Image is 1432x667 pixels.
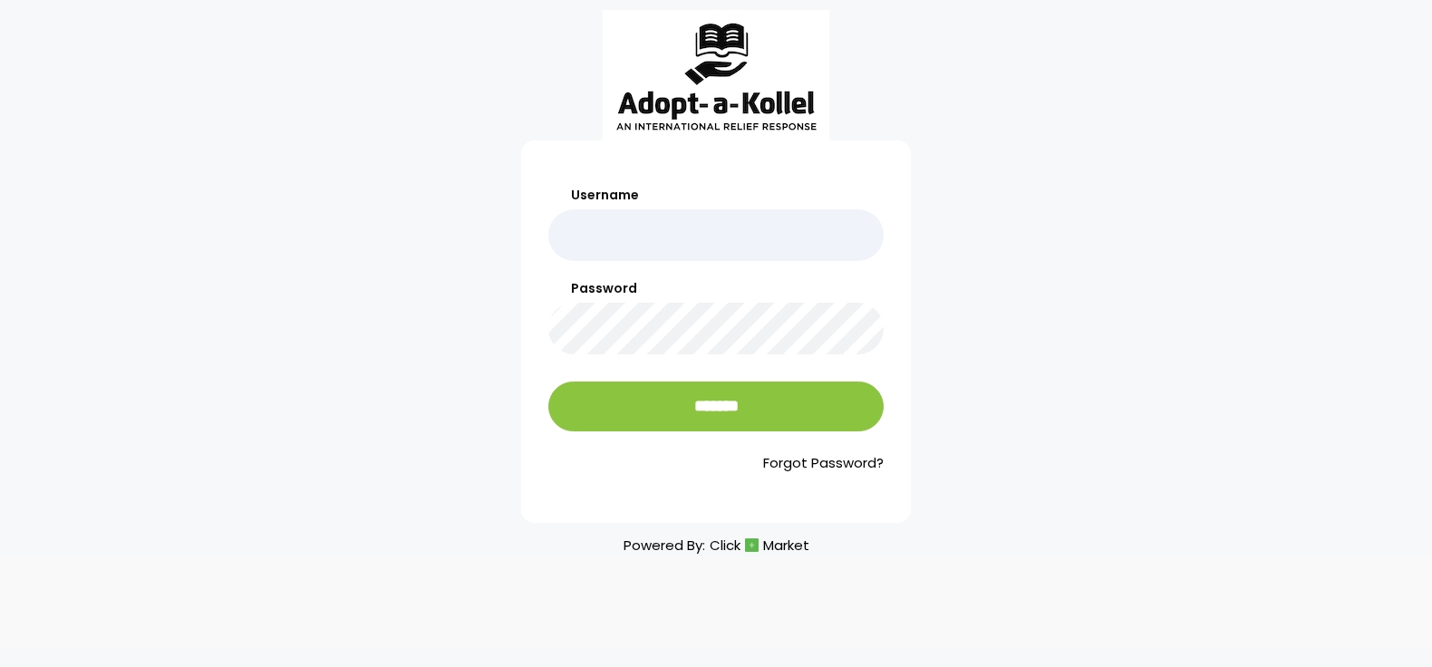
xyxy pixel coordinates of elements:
[548,279,884,298] label: Password
[745,538,759,552] img: cm_icon.png
[603,10,829,140] img: aak_logo_sm.jpeg
[710,533,809,557] a: ClickMarket
[548,186,884,205] label: Username
[548,453,884,474] a: Forgot Password?
[624,533,809,557] p: Powered By:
